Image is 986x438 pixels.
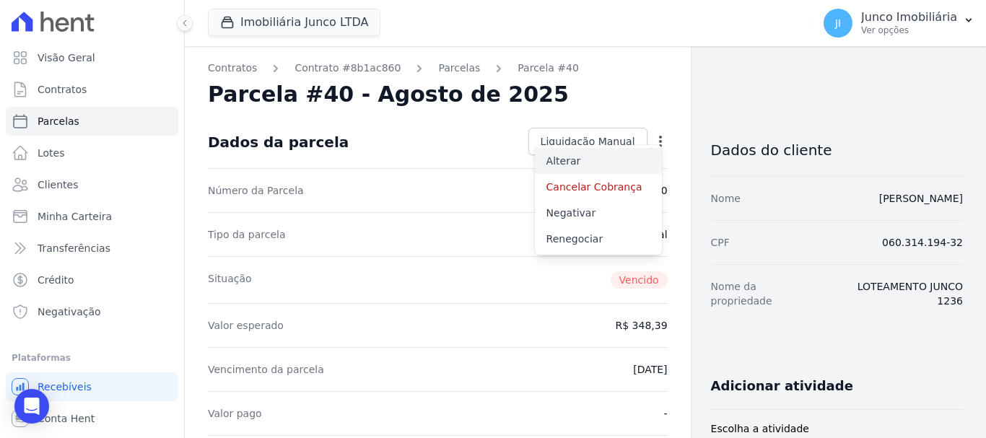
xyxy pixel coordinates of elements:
a: Transferências [6,234,178,263]
dt: Valor pago [208,406,262,421]
a: Parcelas [6,107,178,136]
a: Parcela #40 [518,61,579,76]
span: Negativação [38,305,101,319]
a: Alterar [535,148,662,174]
span: Minha Carteira [38,209,112,224]
span: Recebíveis [38,380,92,394]
span: Vencido [611,271,668,289]
a: Visão Geral [6,43,178,72]
a: Liquidação Manual [528,128,647,155]
h2: Parcela #40 - Agosto de 2025 [208,82,569,108]
a: [PERSON_NAME] [879,193,963,204]
h3: Dados do cliente [711,141,963,159]
div: Plataformas [12,349,173,367]
a: Negativar [535,200,662,226]
dt: Valor esperado [208,318,284,333]
a: Minha Carteira [6,202,178,231]
p: Ver opções [861,25,957,36]
span: Visão Geral [38,51,95,65]
a: Cancelar Cobrança [535,174,662,200]
dd: R$ 348,39 [616,318,668,333]
span: Conta Hent [38,411,95,426]
dd: LOTEAMENTO JUNCO 1236 [831,279,963,308]
span: Parcelas [38,114,79,128]
p: Junco Imobiliária [861,10,957,25]
h3: Adicionar atividade [711,377,853,395]
span: Clientes [38,178,78,192]
dt: Nome da propriedade [711,279,819,308]
a: Contratos [208,61,257,76]
span: Crédito [38,273,74,287]
dt: Tipo da parcela [208,227,286,242]
label: Escolha a atividade [711,421,963,437]
dt: Nome [711,191,741,206]
span: JI [835,18,841,28]
dt: Número da Parcela [208,183,304,198]
button: Imobiliária Junco LTDA [208,9,380,36]
span: Contratos [38,82,87,97]
span: Transferências [38,241,110,255]
dd: - [664,406,668,421]
dt: Situação [208,271,252,289]
span: Liquidação Manual [541,134,635,149]
a: Contratos [6,75,178,104]
nav: Breadcrumb [208,61,668,76]
a: Conta Hent [6,404,178,433]
a: Parcelas [438,61,480,76]
a: Lotes [6,139,178,167]
a: Renegociar [535,226,662,252]
a: Clientes [6,170,178,199]
a: Recebíveis [6,372,178,401]
div: Open Intercom Messenger [14,389,49,424]
div: Dados da parcela [208,133,349,151]
dd: [DATE] [633,362,667,377]
dd: 060.314.194-32 [882,235,963,250]
dt: Vencimento da parcela [208,362,324,377]
a: Negativação [6,297,178,326]
button: JI Junco Imobiliária Ver opções [812,3,986,43]
span: Lotes [38,146,65,160]
a: Crédito [6,266,178,294]
dt: CPF [711,235,730,250]
a: Contrato #8b1ac860 [295,61,401,76]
